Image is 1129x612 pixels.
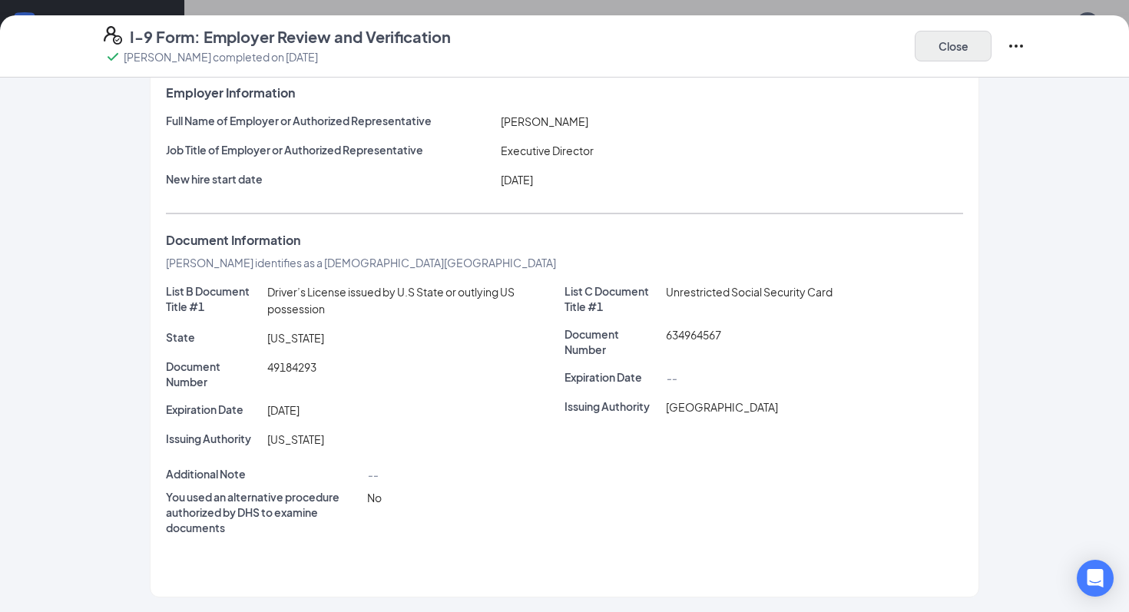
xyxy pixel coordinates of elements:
[564,369,660,385] p: Expiration Date
[124,49,318,65] p: [PERSON_NAME] completed on [DATE]
[564,399,660,414] p: Issuing Authority
[564,326,660,357] p: Document Number
[501,173,533,187] span: [DATE]
[267,432,324,446] span: [US_STATE]
[564,283,660,314] p: List C Document Title #1
[666,400,778,414] span: [GEOGRAPHIC_DATA]
[267,360,316,374] span: 49184293
[666,371,677,385] span: --
[166,489,361,535] p: You used an alternative procedure authorized by DHS to examine documents
[166,402,261,417] p: Expiration Date
[166,466,361,481] p: Additional Note
[1077,560,1114,597] div: Open Intercom Messenger
[166,283,261,314] p: List B Document Title #1
[915,31,992,61] button: Close
[1007,37,1025,55] svg: Ellipses
[267,403,300,417] span: [DATE]
[166,359,261,389] p: Document Number
[367,491,382,504] span: No
[666,285,833,299] span: Unrestricted Social Security Card
[501,114,588,128] span: [PERSON_NAME]
[166,113,495,128] p: Full Name of Employer or Authorized Representative
[267,331,324,345] span: [US_STATE]
[166,329,261,345] p: State
[166,431,261,446] p: Issuing Authority
[104,26,122,45] svg: FormI9EVerifyIcon
[267,285,515,316] span: Driver’s License issued by U.S State or outlying US possession
[501,144,594,157] span: Executive Director
[166,142,495,157] p: Job Title of Employer or Authorized Representative
[166,233,300,248] span: Document Information
[666,328,721,342] span: 634964567
[130,26,451,48] h4: I-9 Form: Employer Review and Verification
[367,468,378,481] span: --
[166,256,556,270] span: [PERSON_NAME] identifies as a [DEMOGRAPHIC_DATA][GEOGRAPHIC_DATA]
[104,48,122,66] svg: Checkmark
[166,85,295,101] span: Employer Information
[166,171,495,187] p: New hire start date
